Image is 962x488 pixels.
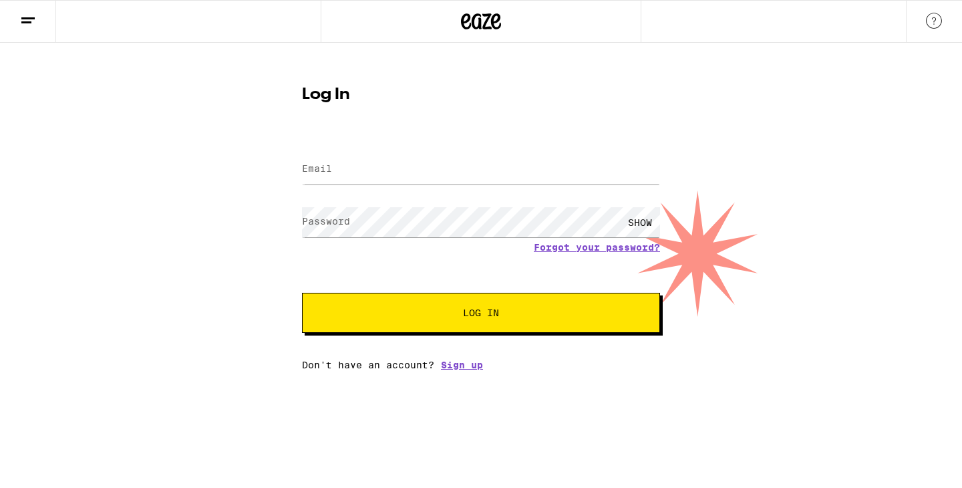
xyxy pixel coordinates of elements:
h1: Log In [302,87,660,103]
a: Forgot your password? [534,242,660,253]
span: Hi. Need any help? [8,9,96,20]
label: Password [302,216,350,227]
div: SHOW [620,207,660,237]
label: Email [302,163,332,174]
div: Don't have an account? [302,360,660,370]
button: Log In [302,293,660,333]
a: Sign up [441,360,483,370]
input: Email [302,154,660,185]
span: Log In [463,308,499,318]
